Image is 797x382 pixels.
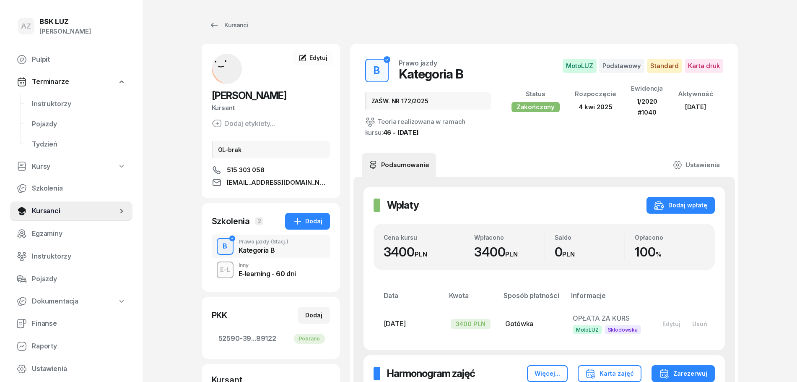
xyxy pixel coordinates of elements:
[659,369,707,379] div: Zarezerwuj
[217,264,234,275] div: E-L
[573,314,630,322] span: OPŁATA ZA KURS
[374,290,444,308] th: Data
[578,365,641,382] button: Karta zajęć
[212,178,330,188] a: [EMAIL_ADDRESS][DOMAIN_NAME]
[10,314,132,334] a: Finanse
[10,224,132,244] a: Egzaminy
[212,165,330,175] a: 515 303 058
[202,17,255,34] a: Kursanci
[32,119,126,130] span: Pojazdy
[32,76,69,87] span: Terminarze
[239,270,296,277] div: E-learning - 60 dni
[365,116,491,138] div: Teoria realizowana w ramach kursu:
[309,54,327,61] span: Edytuj
[32,251,126,262] span: Instruktorzy
[305,310,322,320] div: Dodaj
[585,369,634,379] div: Karta zajęć
[217,262,234,278] button: E-L
[399,60,437,66] div: Prawo jazdy
[654,200,707,210] div: Dodaj wpłatę
[10,246,132,267] a: Instruktorzy
[212,118,275,128] button: Dodaj etykiety...
[505,319,559,330] div: Gotówka
[387,367,475,380] h2: Harmonogram zajęć
[10,269,132,289] a: Pojazdy
[32,274,126,285] span: Pojazdy
[399,66,463,81] div: Kategoria B
[647,59,682,73] span: Standard
[212,89,286,102] span: [PERSON_NAME]
[10,178,132,199] a: Szkolenia
[32,139,126,150] span: Tydzień
[498,290,566,308] th: Sposób płatności
[631,96,663,118] div: 1/2020 #1040
[25,94,132,114] a: Instruktorzy
[10,359,132,379] a: Ustawienia
[686,317,713,331] button: Usuń
[32,54,126,65] span: Pulpit
[535,369,560,379] div: Więcej...
[212,215,250,227] div: Szkolenia
[32,364,126,374] span: Ustawienia
[666,153,726,177] a: Ustawienia
[562,250,575,258] small: PLN
[656,250,662,258] small: %
[646,197,715,214] button: Dodaj wpłatę
[294,334,325,344] div: Pobrano
[527,365,568,382] button: Więcej...
[212,309,228,321] div: PKK
[451,319,491,329] div: 3400 PLN
[255,217,263,225] span: 2
[209,20,248,30] div: Kursanci
[678,102,713,113] div: [DATE]
[227,165,265,175] span: 515 303 058
[10,50,132,70] a: Pulpit
[39,26,91,37] div: [PERSON_NAME]
[217,238,234,255] button: B
[370,62,383,79] div: B
[365,92,491,110] div: ZAŚW. NR 172/2025
[32,206,117,217] span: Kursanci
[575,89,616,99] div: Rozpoczęcie
[21,23,31,30] span: AZ
[212,329,330,349] a: 52590-39...89122Pobrano
[563,59,723,73] button: MotoLUZPodstawowyStandardKarta druk
[605,325,641,334] span: Skłodowska
[474,234,544,241] div: Wpłacono
[692,320,707,327] div: Usuń
[32,161,50,172] span: Kursy
[511,89,560,99] div: Status
[293,216,322,226] div: Dodaj
[239,263,296,268] div: Inny
[387,199,419,212] h2: Wpłaty
[566,290,650,308] th: Informacje
[563,59,597,73] span: MotoLUZ
[383,128,419,136] a: 46 - [DATE]
[219,239,231,254] div: B
[32,228,126,239] span: Egzaminy
[384,234,464,241] div: Cena kursu
[32,318,126,329] span: Finanse
[631,83,663,94] div: Ewidencja
[298,307,330,324] button: Dodaj
[10,336,132,356] a: Raporty
[678,89,713,99] div: Aktywność
[415,250,427,258] small: PLN
[384,319,406,328] span: [DATE]
[293,50,333,65] a: Edytuj
[444,290,499,308] th: Kwota
[599,59,644,73] span: Podstawowy
[212,141,330,158] div: OL-brak
[218,333,323,344] span: 52590-39...89122
[652,365,715,382] button: Zarezerwuj
[32,296,78,307] span: Dokumentacja
[25,114,132,134] a: Pojazdy
[505,250,518,258] small: PLN
[25,134,132,154] a: Tydzień
[365,59,389,82] button: B
[10,292,132,311] a: Dokumentacja
[32,99,126,110] span: Instruktorzy
[579,103,612,111] span: 4 kwi 2025
[384,244,464,260] div: 3400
